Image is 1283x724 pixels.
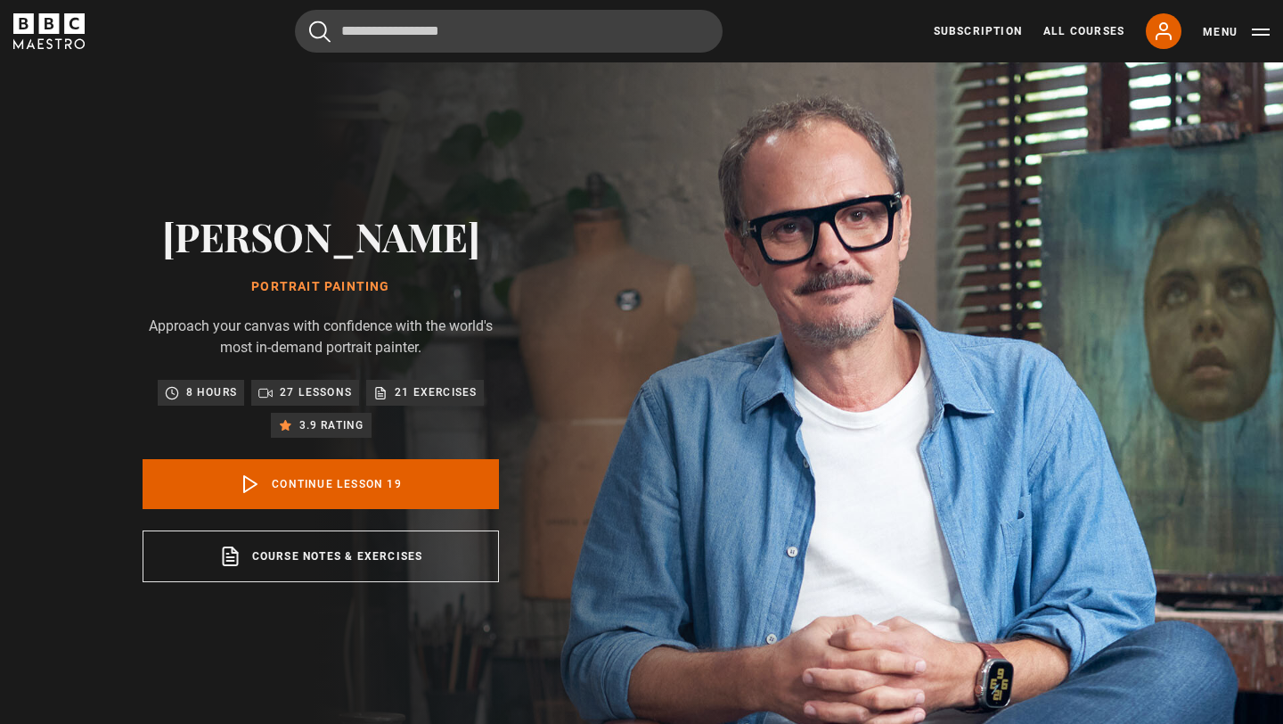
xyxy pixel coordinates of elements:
[299,416,364,434] p: 3.9 rating
[143,280,499,294] h1: Portrait Painting
[1203,23,1270,41] button: Toggle navigation
[295,10,723,53] input: Search
[143,459,499,509] a: Continue lesson 19
[143,213,499,259] h2: [PERSON_NAME]
[395,383,477,401] p: 21 exercises
[1043,23,1124,39] a: All Courses
[309,21,331,43] button: Submit the search query
[934,23,1022,39] a: Subscription
[186,383,237,401] p: 8 hours
[13,13,85,49] svg: BBC Maestro
[280,383,352,401] p: 27 lessons
[143,316,499,358] p: Approach your canvas with confidence with the world's most in-demand portrait painter.
[143,531,499,582] a: Course notes & exercises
